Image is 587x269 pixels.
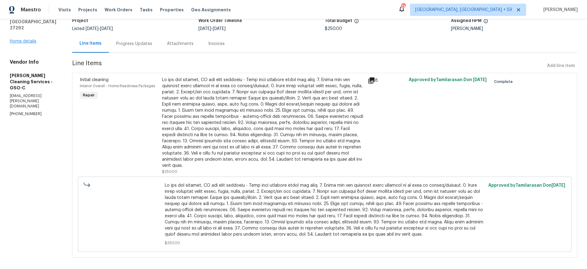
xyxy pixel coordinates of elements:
[72,60,545,72] span: Line Items
[10,93,57,109] p: [EMAIL_ADDRESS][PERSON_NAME][DOMAIN_NAME]
[162,170,177,174] span: $250.00
[79,40,102,47] div: Line Items
[116,41,152,47] div: Progress Updates
[78,7,97,13] span: Projects
[100,27,113,31] span: [DATE]
[86,27,113,31] span: -
[325,27,342,31] span: $250.00
[198,19,242,23] h5: Work Order Timeline
[165,182,485,237] span: Lo ips dol sitamet, CO adi elit seddoeiu - Temp inci utlabore etdol mag aliq. 7. Enima min ven qu...
[198,27,226,31] span: -
[213,27,226,31] span: [DATE]
[401,4,405,10] div: 730
[21,7,41,13] span: Maestro
[160,7,184,13] span: Properties
[10,73,57,91] h5: [PERSON_NAME] Cleaning Services - GSO-C
[162,77,364,169] div: Lo ips dol sitamet, CO adi elit seddoeiu - Temp inci utlabore etdol mag aliq. 7. Enima min ven qu...
[325,19,352,23] h5: Total Budget
[208,41,225,47] div: Invoices
[167,41,194,47] div: Attachments
[354,19,359,27] span: The total cost of line items that have been proposed by Opendoor. This sum includes line items th...
[473,78,487,82] span: [DATE]
[10,13,57,31] h5: [GEOGRAPHIC_DATA], [GEOGRAPHIC_DATA] 27292
[80,84,155,88] span: Interior Overall - Home Readiness Packages
[10,111,57,117] p: [PHONE_NUMBER]
[80,92,97,98] span: Repair
[409,78,487,82] span: Approved by Tamilarasan D on
[105,7,132,13] span: Work Orders
[10,59,57,65] h4: Vendor Info
[198,27,211,31] span: [DATE]
[80,78,109,82] span: Initial cleaning
[10,39,36,43] a: Home details
[58,7,71,13] span: Visits
[483,19,488,27] span: The hpm assigned to this work order.
[494,79,515,85] span: Complete
[72,27,113,31] span: Listed
[451,19,482,23] h5: Assigned HPM
[191,7,231,13] span: Geo Assignments
[415,7,512,13] span: [GEOGRAPHIC_DATA], [GEOGRAPHIC_DATA] + 59
[140,8,153,12] span: Tasks
[541,7,578,13] span: [PERSON_NAME]
[86,27,98,31] span: [DATE]
[451,27,577,31] div: [PERSON_NAME]
[488,183,565,188] span: Approved by Tamilarasan D on
[72,19,88,23] h5: Project
[552,183,565,188] span: [DATE]
[165,240,485,246] span: $250.00
[368,77,405,84] div: 8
